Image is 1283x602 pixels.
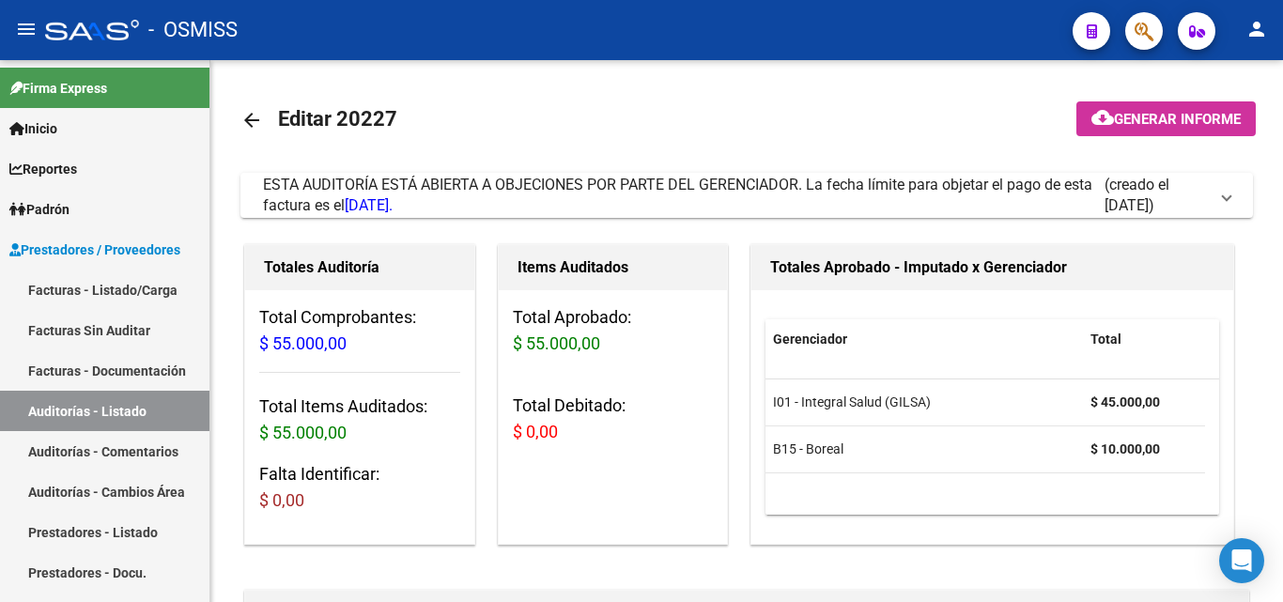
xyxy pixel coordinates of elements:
span: Gerenciador [773,332,847,347]
span: $ 55.000,00 [259,423,347,442]
h3: Total Comprobantes: [259,304,460,357]
span: $ 0,00 [259,490,304,510]
span: Prestadores / Proveedores [9,239,180,260]
h1: Totales Auditoría [264,253,456,283]
h3: Total Debitado: [513,393,714,445]
span: ESTA AUDITORÍA ESTÁ ABIERTA A OBJECIONES POR PARTE DEL GERENCIADOR. La fecha límite para objetar ... [263,176,1092,214]
span: I01 - Integral Salud (GILSA) [773,394,931,409]
span: - OSMISS [148,9,238,51]
span: $ 55.000,00 [513,333,600,353]
mat-icon: menu [15,18,38,40]
span: Reportes [9,159,77,179]
datatable-header-cell: Gerenciador [765,319,1083,360]
span: Firma Express [9,78,107,99]
span: Generar informe [1114,111,1241,128]
h3: Falta Identificar: [259,461,460,514]
span: Total [1090,332,1121,347]
button: Generar informe [1076,101,1256,136]
mat-icon: person [1245,18,1268,40]
span: $ 0,00 [513,422,558,441]
span: B15 - Boreal [773,441,843,456]
datatable-header-cell: Total [1083,319,1205,360]
span: (creado el [DATE]) [1105,175,1208,216]
h1: Items Auditados [518,253,709,283]
strong: $ 45.000,00 [1090,394,1160,409]
span: Inicio [9,118,57,139]
span: $ 55.000,00 [259,333,347,353]
strong: $ 10.000,00 [1090,441,1160,456]
h1: Totales Aprobado - Imputado x Gerenciador [770,253,1214,283]
mat-icon: arrow_back [240,109,263,131]
mat-icon: cloud_download [1091,106,1114,129]
span: [DATE]. [345,196,393,214]
div: Open Intercom Messenger [1219,538,1264,583]
span: Editar 20227 [278,107,397,131]
mat-expansion-panel-header: ESTA AUDITORÍA ESTÁ ABIERTA A OBJECIONES POR PARTE DEL GERENCIADOR. La fecha límite para objetar ... [240,173,1253,218]
h3: Total Items Auditados: [259,394,460,446]
span: Padrón [9,199,70,220]
h3: Total Aprobado: [513,304,714,357]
